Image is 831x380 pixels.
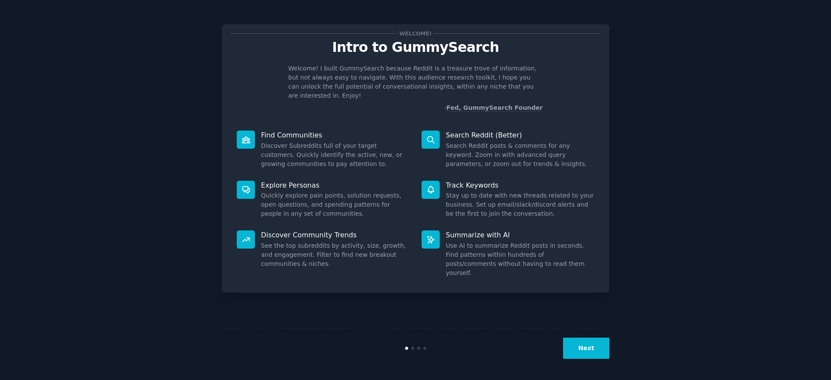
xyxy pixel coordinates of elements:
div: - [444,103,543,112]
button: Next [563,338,609,359]
dd: See the top subreddits by activity, size, growth, and engagement. Filter to find new breakout com... [261,241,409,268]
dd: Stay up to date with new threads related to your business. Set up email/slack/discord alerts and ... [446,191,594,218]
dd: Search Reddit posts & comments for any keyword. Zoom in with advanced query parameters, or zoom o... [446,141,594,169]
p: Discover Community Trends [261,230,409,239]
span: Welcome! [398,29,433,38]
a: Fed, GummySearch Founder [446,104,543,112]
p: Welcome! I built GummySearch because Reddit is a treasure trove of information, but not always ea... [288,64,543,100]
p: Explore Personas [261,181,409,190]
p: Search Reddit (Better) [446,131,594,140]
p: Find Communities [261,131,409,140]
p: Track Keywords [446,181,594,190]
p: Summarize with AI [446,230,594,239]
dd: Use AI to summarize Reddit posts in seconds. Find patterns within hundreds of posts/comments with... [446,241,594,278]
p: Intro to GummySearch [231,40,600,55]
dd: Discover Subreddits full of your target customers. Quickly identify the active, new, or growing c... [261,141,409,169]
dd: Quickly explore pain points, solution requests, open questions, and spending patterns for people ... [261,191,409,218]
